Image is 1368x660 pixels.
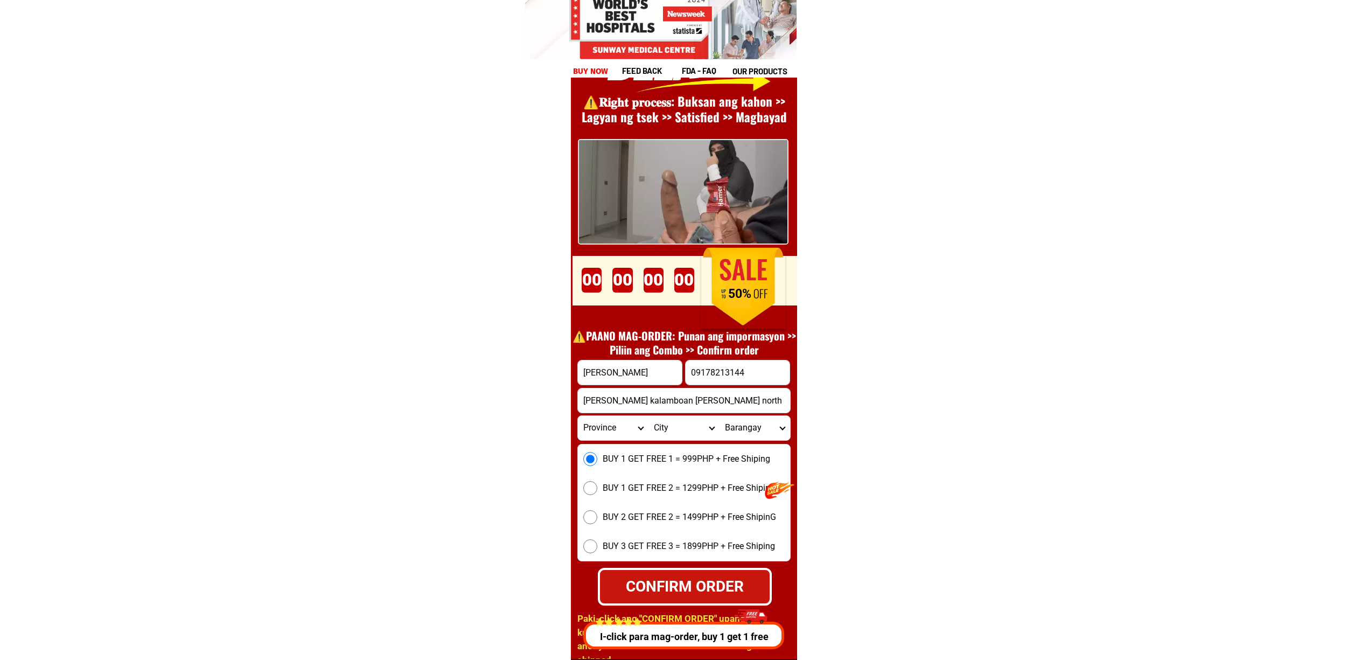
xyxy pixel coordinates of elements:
[622,65,680,77] h1: feed back
[573,65,609,78] h1: buy now
[578,416,648,440] select: Select province
[648,416,719,440] select: Select district
[603,511,776,524] span: BUY 2 GET FREE 2 = 1499PHP + Free ShipinG
[713,287,767,302] h1: 50%
[583,481,597,495] input: BUY 1 GET FREE 2 = 1299PHP + Free Shiping
[682,65,742,77] h1: fda - FAQ
[567,94,801,126] h1: ⚠️️𝐑𝐢𝐠𝐡𝐭 𝐩𝐫𝐨𝐜𝐞𝐬𝐬: Buksan ang kahon >> Lagyan ng tsek >> Satisfied >> Magbayad
[610,250,780,297] h1: ORDER DITO
[583,539,597,553] input: BUY 3 GET FREE 3 = 1899PHP + Free Shiping
[578,360,682,385] input: Input full_name
[603,540,775,553] span: BUY 3 GET FREE 3 = 1899PHP + Free Shiping
[603,482,775,495] span: BUY 1 GET FREE 2 = 1299PHP + Free Shiping
[581,629,787,644] p: I-click para mag-order, buy 1 get 1 free
[732,65,795,78] h1: our products
[603,453,770,466] span: BUY 1 GET FREE 1 = 999PHP + Free Shiping
[567,329,801,357] h1: ⚠️️PAANO MAG-ORDER: Punan ang impormasyon >> Piliin ang Combo >> Confirm order
[600,575,770,598] div: CONFIRM ORDER
[686,360,790,385] input: Input phone_number
[720,416,790,440] select: Select commune
[578,388,790,413] input: Input address
[583,452,597,466] input: BUY 1 GET FREE 1 = 999PHP + Free Shiping
[583,510,597,524] input: BUY 2 GET FREE 2 = 1499PHP + Free ShipinG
